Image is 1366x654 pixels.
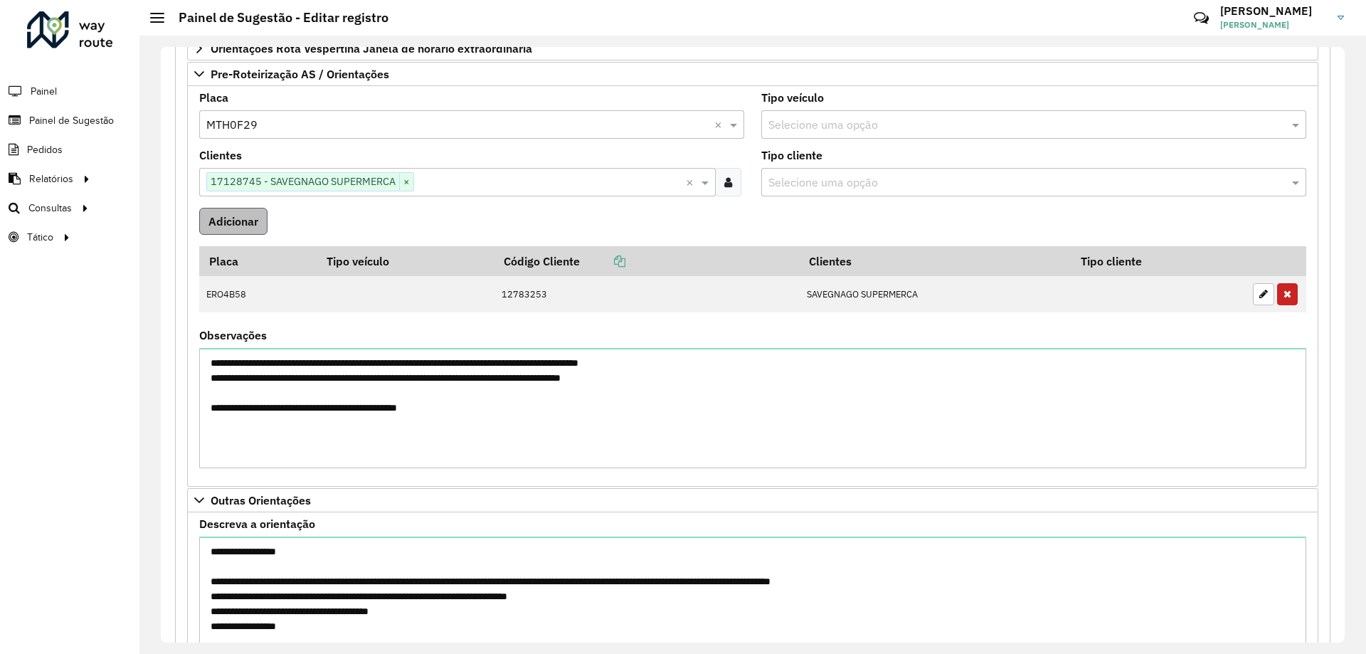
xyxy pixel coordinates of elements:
[29,172,73,186] span: Relatórios
[31,84,57,99] span: Painel
[1220,4,1327,18] h3: [PERSON_NAME]
[199,327,267,344] label: Observações
[199,208,268,235] button: Adicionar
[686,174,698,191] span: Clear all
[211,68,389,80] span: Pre-Roteirização AS / Orientações
[761,147,822,164] label: Tipo cliente
[187,488,1318,512] a: Outras Orientações
[714,116,726,133] span: Clear all
[1186,3,1217,33] a: Contato Rápido
[1071,246,1245,276] th: Tipo cliente
[199,147,242,164] label: Clientes
[187,36,1318,60] a: Orientações Rota Vespertina Janela de horário extraordinária
[199,89,228,106] label: Placa
[187,86,1318,487] div: Pre-Roteirização AS / Orientações
[207,173,399,190] span: 17128745 - SAVEGNAGO SUPERMERCA
[187,62,1318,86] a: Pre-Roteirização AS / Orientações
[199,515,315,532] label: Descreva a orientação
[28,201,72,216] span: Consultas
[399,174,413,191] span: ×
[761,89,824,106] label: Tipo veículo
[29,113,114,128] span: Painel de Sugestão
[799,276,1071,313] td: SAVEGNAGO SUPERMERCA
[211,495,311,506] span: Outras Orientações
[199,276,317,313] td: ERO4B58
[199,246,317,276] th: Placa
[494,276,800,313] td: 12783253
[580,254,625,268] a: Copiar
[211,43,532,54] span: Orientações Rota Vespertina Janela de horário extraordinária
[164,10,388,26] h2: Painel de Sugestão - Editar registro
[494,246,800,276] th: Código Cliente
[317,246,494,276] th: Tipo veículo
[799,246,1071,276] th: Clientes
[27,142,63,157] span: Pedidos
[1220,19,1327,31] span: [PERSON_NAME]
[27,230,53,245] span: Tático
